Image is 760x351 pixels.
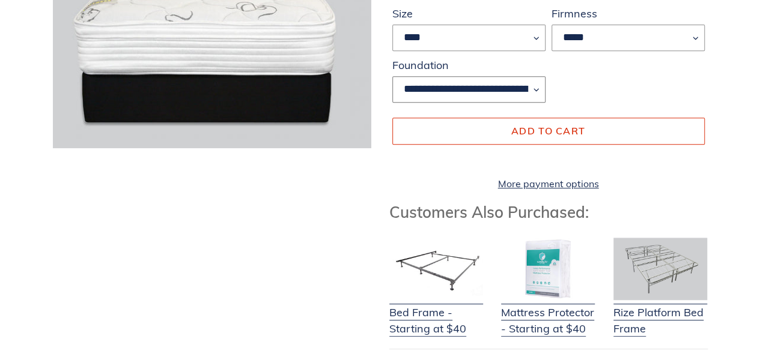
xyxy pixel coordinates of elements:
[511,125,585,137] span: Add to cart
[501,289,595,337] a: Mattress Protector - Starting at $40
[392,118,705,144] button: Add to cart
[613,238,707,300] img: Adjustable Base
[392,5,546,22] label: Size
[501,238,595,300] img: Mattress Protector
[389,203,708,221] h3: Customers Also Purchased:
[392,176,705,191] a: More payment options
[552,5,705,22] label: Firmness
[392,57,546,73] label: Foundation
[389,238,483,300] img: Bed Frame
[389,289,483,337] a: Bed Frame - Starting at $40
[613,289,707,337] a: Rize Platform Bed Frame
